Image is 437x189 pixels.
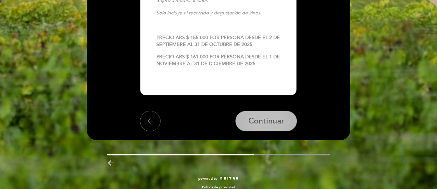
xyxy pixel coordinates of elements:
img: MEITRE [219,177,239,180]
span: Continuar [248,117,284,126]
a: powered by [198,176,239,181]
strong: PRECIO ARS $ 161.000 POR PERSONA DESDE EL 1 DE NOVIEMBRE AL 31 DE DICIEMBRE DE 2025 [156,54,280,67]
i: arrow_back [146,117,154,125]
i: arrow_backward [107,159,115,167]
span: powered by [198,176,217,181]
strong: PRECIO ARS $ 155.000 POR PERSONA DESDE EL 2 DE SEPTIEMBRE AL 31 DE OCTUBRE DE 2025 [156,35,280,47]
button: Continuar [235,111,297,131]
em: Solo incluye el recorrido y degustación de vinos. [156,10,261,16]
button: arrow_back [140,111,161,131]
